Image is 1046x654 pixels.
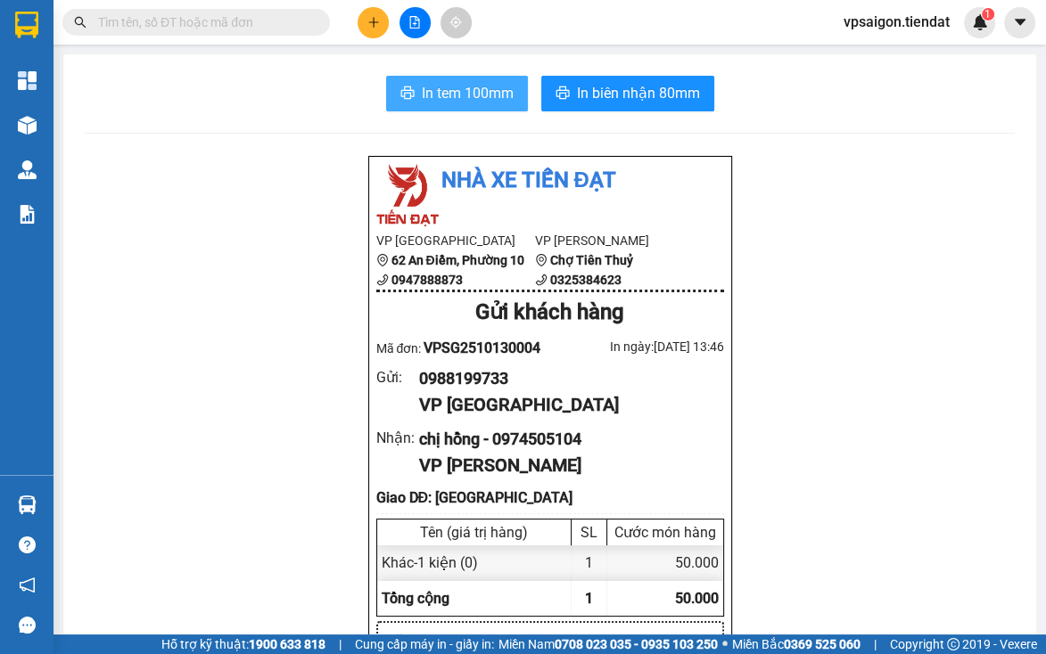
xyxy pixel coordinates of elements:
[555,637,718,651] strong: 0708 023 035 - 0935 103 250
[382,590,449,607] span: Tổng cộng
[422,82,514,104] span: In tem 100mm
[339,634,342,654] span: |
[550,273,622,287] b: 0325384623
[441,7,472,38] button: aim
[18,205,37,224] img: solution-icon
[829,11,964,33] span: vpsaigon.tiendat
[550,337,724,356] div: In ngày: [DATE] 13:46
[391,253,524,267] b: 62 An Điềm, Phường 10
[376,274,389,286] span: phone
[161,634,325,654] span: Hỗ trợ kỹ thuật:
[367,16,380,29] span: plus
[376,427,420,449] div: Nhận :
[556,86,570,102] span: printer
[19,576,36,593] span: notification
[358,7,389,38] button: plus
[541,76,714,111] button: printerIn biên nhận 80mm
[612,524,719,541] div: Cước món hàng
[535,231,695,250] li: VP [PERSON_NAME]
[18,160,37,179] img: warehouse-icon
[722,641,728,648] span: ⚪️
[376,254,389,266] span: environment
[18,116,37,135] img: warehouse-icon
[376,486,724,509] div: Giao DĐ: [GEOGRAPHIC_DATA]
[376,164,724,198] li: Nhà xe Tiến Đạt
[18,71,37,90] img: dashboard-icon
[399,7,431,38] button: file-add
[385,630,495,652] div: Đã thu :
[424,339,540,356] span: VPSG2510130004
[19,617,36,634] span: message
[607,545,723,580] div: 50.000
[984,8,991,20] span: 1
[391,273,463,287] b: 0947888873
[535,274,548,286] span: phone
[947,638,960,650] span: copyright
[577,82,700,104] span: In biên nhận 80mm
[419,366,709,391] div: 0988199733
[576,524,602,541] div: SL
[675,590,719,607] span: 50.000
[874,634,877,654] span: |
[535,254,548,266] span: environment
[249,637,325,651] strong: 1900 633 818
[376,366,420,388] div: Gửi :
[98,12,309,32] input: Tìm tên, số ĐT hoặc mã đơn
[1012,14,1028,30] span: caret-down
[18,495,37,514] img: warehouse-icon
[419,452,709,479] div: VP [PERSON_NAME]
[376,231,536,250] li: VP [GEOGRAPHIC_DATA]
[382,524,566,541] div: Tên (giá trị hàng)
[74,16,86,29] span: search
[585,590,593,607] span: 1
[495,630,578,652] div: 50.000
[376,337,550,359] div: Mã đơn:
[19,536,36,553] span: question-circle
[449,16,462,29] span: aim
[355,634,494,654] span: Cung cấp máy in - giấy in:
[572,545,607,580] div: 1
[382,554,478,571] span: Khác - 1 kiện (0)
[982,8,994,20] sup: 1
[419,391,709,419] div: VP [GEOGRAPHIC_DATA]
[376,164,439,226] img: logo.jpg
[972,14,988,30] img: icon-new-feature
[732,634,861,654] span: Miền Bắc
[386,76,528,111] button: printerIn tem 100mm
[376,296,724,330] div: Gửi khách hàng
[15,12,38,38] img: logo-vxr
[498,634,718,654] span: Miền Nam
[1004,7,1035,38] button: caret-down
[408,16,421,29] span: file-add
[400,86,415,102] span: printer
[577,630,660,652] div: VND
[784,637,861,651] strong: 0369 525 060
[550,253,633,267] b: Chợ Tiên Thuỷ
[419,427,709,452] div: chị hồng - 0974505104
